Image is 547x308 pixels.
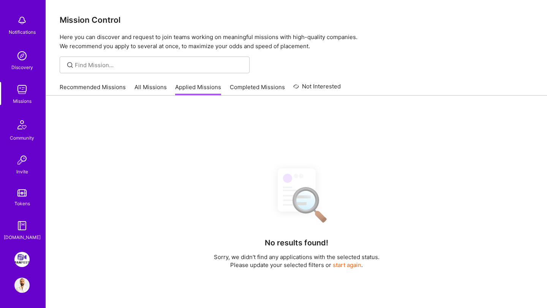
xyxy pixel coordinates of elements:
[4,233,41,241] div: [DOMAIN_NAME]
[175,83,221,96] a: Applied Missions
[293,82,341,96] a: Not Interested
[9,28,36,36] div: Notifications
[11,63,33,71] div: Discovery
[14,13,30,28] img: bell
[14,200,30,207] div: Tokens
[333,261,361,269] button: start again
[14,218,30,233] img: guide book
[14,48,30,63] img: discovery
[230,83,285,96] a: Completed Missions
[66,61,74,69] i: icon SearchGrey
[75,61,244,69] input: Find Mission...
[214,253,379,261] p: Sorry, we didn't find any applications with the selected status.
[14,82,30,97] img: teamwork
[13,252,32,267] a: FanFest: Media Engagement Platform
[264,162,329,228] img: No Results
[10,134,34,142] div: Community
[60,33,533,51] p: Here you can discover and request to join teams working on meaningful missions with high-quality ...
[14,278,30,293] img: User Avatar
[214,261,379,269] p: Please update your selected filters or .
[14,152,30,168] img: Invite
[13,278,32,293] a: User Avatar
[60,83,126,96] a: Recommended Missions
[16,168,28,176] div: Invite
[14,252,30,267] img: FanFest: Media Engagement Platform
[134,83,167,96] a: All Missions
[13,116,31,134] img: Community
[265,238,328,247] h4: No results found!
[13,97,32,105] div: Missions
[60,15,533,25] h3: Mission Control
[17,189,27,196] img: tokens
